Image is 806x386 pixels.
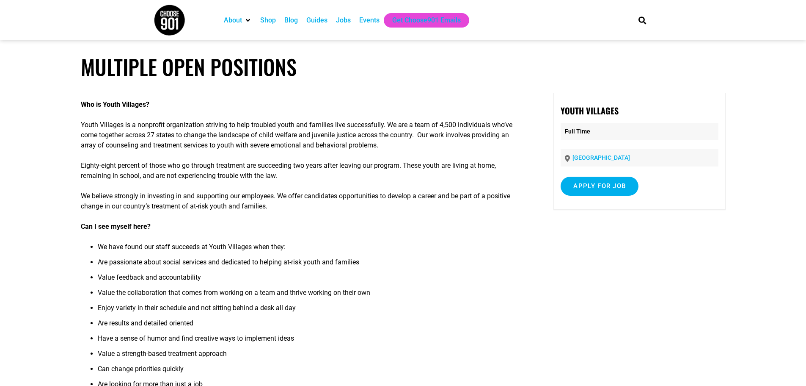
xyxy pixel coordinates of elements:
[81,161,522,181] p: Eighty-eight percent of those who go through treatment are succeeding two years after leaving our...
[98,318,522,333] li: Are results and detailed oriented
[220,13,624,28] nav: Main nav
[98,288,522,303] li: Value the collaboration that comes from working on a team and thrive working on their own
[635,13,649,27] div: Search
[81,100,149,108] strong: Who is Youth Villages?
[572,154,630,161] a: [GEOGRAPHIC_DATA]
[98,333,522,349] li: Have a sense of humor and find creative ways to implement ideas
[359,15,380,25] a: Events
[81,120,522,150] p: Youth Villages is a nonprofit organization striving to help troubled youth and families live succ...
[81,54,726,79] h1: Multiple Open Positions
[98,364,522,379] li: Can change priorities quickly
[98,303,522,318] li: Enjoy variety in their schedule and not sitting behind a desk all day
[336,15,351,25] a: Jobs
[220,13,256,28] div: About
[81,191,522,211] p: We believe strongly in investing in and supporting our employees. We offer candidates opportuniti...
[224,15,242,25] a: About
[392,15,461,25] a: Get Choose901 Emails
[98,272,522,288] li: Value feedback and accountability
[98,349,522,364] li: Value a strength-based treatment approach
[561,104,619,117] strong: Youth Villages
[306,15,327,25] a: Guides
[81,222,151,230] strong: Can I see myself here?
[561,123,718,140] p: Full Time
[561,177,638,196] input: Apply for job
[260,15,276,25] a: Shop
[98,257,522,272] li: Are passionate about social services and dedicated to helping at-risk youth and families
[98,242,522,257] li: We have found our staff succeeds at Youth Villages when they:
[284,15,298,25] a: Blog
